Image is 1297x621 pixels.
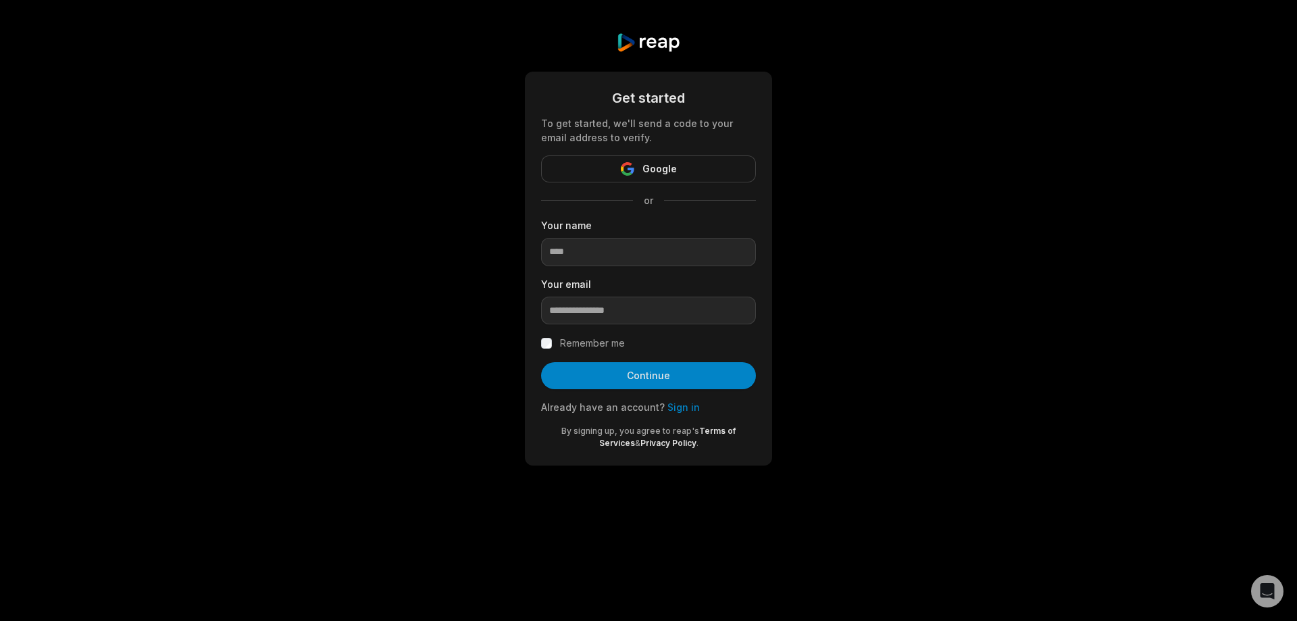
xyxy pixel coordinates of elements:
img: reap [616,32,680,53]
div: Open Intercom Messenger [1251,575,1283,607]
a: Sign in [667,401,700,413]
label: Your name [541,218,756,232]
button: Continue [541,362,756,389]
label: Remember me [560,335,625,351]
span: & [635,438,640,448]
span: By signing up, you agree to reap's [561,426,699,436]
span: Google [642,161,677,177]
span: or [633,193,664,207]
a: Privacy Policy [640,438,696,448]
label: Your email [541,277,756,291]
span: Already have an account? [541,401,665,413]
div: To get started, we'll send a code to your email address to verify. [541,116,756,145]
div: Get started [541,88,756,108]
span: . [696,438,698,448]
button: Google [541,155,756,182]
